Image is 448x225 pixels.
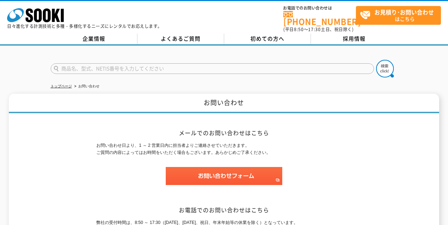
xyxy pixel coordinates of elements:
[51,34,137,44] a: 企業情報
[73,83,100,90] li: お問い合わせ
[9,94,439,113] h1: お問い合わせ
[96,206,351,214] h2: お電話でのお問い合わせはこちら
[137,34,224,44] a: よくあるご質問
[376,60,394,77] img: btn_search.png
[224,34,311,44] a: 初めての方へ
[96,142,351,157] p: お問い合わせ日より、1 ～ 2 営業日内に担当者よりご連絡させていただきます。 ご質問の内容によってはお時間をいただく場合もございます。あらかじめご了承ください。
[294,26,304,33] span: 8:50
[166,167,282,185] img: お問い合わせフォーム
[308,26,321,33] span: 17:30
[356,6,441,25] a: お見積り･お問い合わせはこちら
[166,179,282,184] a: お問い合わせフォーム
[7,24,162,28] p: 日々進化する計測技術と多種・多様化するニーズにレンタルでお応えします。
[360,6,441,24] span: はこちら
[96,129,351,137] h2: メールでのお問い合わせはこちら
[374,8,434,16] strong: お見積り･お問い合わせ
[283,6,356,10] span: お電話でのお問い合わせは
[311,34,398,44] a: 採用情報
[51,63,374,74] input: 商品名、型式、NETIS番号を入力してください
[283,26,353,33] span: (平日 ～ 土日、祝日除く)
[283,11,356,25] a: [PHONE_NUMBER]
[250,35,284,42] span: 初めての方へ
[51,84,72,88] a: トップページ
